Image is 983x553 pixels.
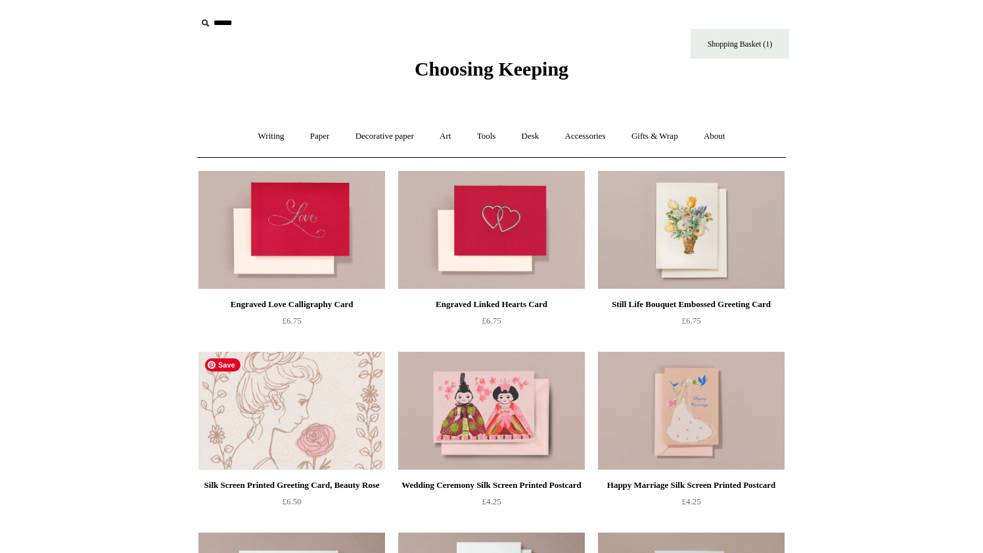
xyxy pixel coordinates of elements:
[598,477,785,531] a: Happy Marriage Silk Screen Printed Postcard £4.25
[198,297,385,350] a: Engraved Love Calligraphy Card £6.75
[344,119,426,154] a: Decorative paper
[282,496,301,506] span: £6.50
[598,297,785,350] a: Still Life Bouquet Embossed Greeting Card £6.75
[415,58,568,80] span: Choosing Keeping
[598,171,785,289] a: Still Life Bouquet Embossed Greeting Card Still Life Bouquet Embossed Greeting Card
[298,119,342,154] a: Paper
[398,352,585,470] img: Wedding Ceremony Silk Screen Printed Postcard
[620,119,690,154] a: Gifts & Wrap
[198,171,385,289] img: Engraved Love Calligraphy Card
[415,68,568,78] a: Choosing Keeping
[398,477,585,531] a: Wedding Ceremony Silk Screen Printed Postcard £4.25
[401,477,582,493] div: Wedding Ceremony Silk Screen Printed Postcard
[601,297,781,312] div: Still Life Bouquet Embossed Greeting Card
[198,352,385,470] img: Silk Screen Printed Greeting Card, Beauty Rose
[691,29,789,59] a: Shopping Basket (1)
[598,352,785,470] a: Happy Marriage Silk Screen Printed Postcard Happy Marriage Silk Screen Printed Postcard
[246,119,296,154] a: Writing
[198,477,385,531] a: Silk Screen Printed Greeting Card, Beauty Rose £6.50
[681,316,700,325] span: £6.75
[601,477,781,493] div: Happy Marriage Silk Screen Printed Postcard
[401,297,582,312] div: Engraved Linked Hearts Card
[692,119,737,154] a: About
[510,119,551,154] a: Desk
[598,171,785,289] img: Still Life Bouquet Embossed Greeting Card
[398,171,585,289] img: Engraved Linked Hearts Card
[482,496,501,506] span: £4.25
[482,316,501,325] span: £6.75
[598,352,785,470] img: Happy Marriage Silk Screen Printed Postcard
[398,352,585,470] a: Wedding Ceremony Silk Screen Printed Postcard Wedding Ceremony Silk Screen Printed Postcard
[398,171,585,289] a: Engraved Linked Hearts Card Engraved Linked Hearts Card
[465,119,508,154] a: Tools
[205,358,240,372] span: Save
[202,477,382,493] div: Silk Screen Printed Greeting Card, Beauty Rose
[681,496,700,506] span: £4.25
[398,297,585,350] a: Engraved Linked Hearts Card £6.75
[198,352,385,470] a: Silk Screen Printed Greeting Card, Beauty Rose Silk Screen Printed Greeting Card, Beauty Rose
[553,119,618,154] a: Accessories
[198,171,385,289] a: Engraved Love Calligraphy Card Engraved Love Calligraphy Card
[202,297,382,312] div: Engraved Love Calligraphy Card
[282,316,301,325] span: £6.75
[428,119,463,154] a: Art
